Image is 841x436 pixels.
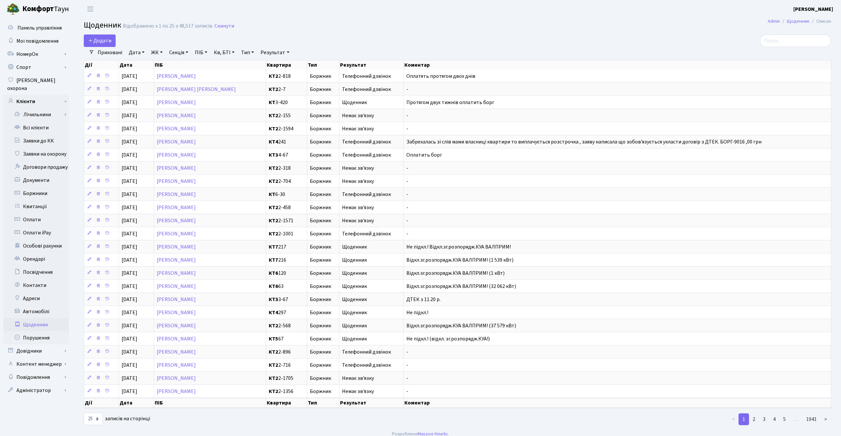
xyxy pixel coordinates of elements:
[793,6,833,13] b: [PERSON_NAME]
[122,283,137,290] span: [DATE]
[310,362,336,368] span: Боржник
[310,113,336,118] span: Боржник
[342,257,401,263] span: Щоденник
[310,87,336,92] span: Боржник
[406,243,511,251] span: Не підкл.! Відкл.зг.розпорядж.КУА ВАЛПРИМ!
[269,125,278,132] b: КТ2
[3,187,69,200] a: Боржники
[269,87,304,92] span: 2-7
[157,309,196,316] a: [PERSON_NAME]
[269,164,278,172] b: КТ2
[269,375,278,382] b: КТ2
[269,256,278,264] b: КТ7
[310,376,336,381] span: Боржник
[310,323,336,328] span: Боржник
[269,191,275,198] b: КТ
[157,164,196,172] a: [PERSON_NAME]
[157,151,196,159] a: [PERSON_NAME]
[406,164,408,172] span: -
[406,375,408,382] span: -
[269,376,304,381] span: 2-1705
[749,413,759,425] a: 2
[157,191,196,198] a: [PERSON_NAME]
[157,296,196,303] a: [PERSON_NAME]
[342,192,401,197] span: Телефонний дзвінок
[3,279,69,292] a: Контакти
[307,60,339,70] th: Тип
[122,164,137,172] span: [DATE]
[269,230,278,237] b: КТ2
[157,99,196,106] a: [PERSON_NAME]
[157,125,196,132] a: [PERSON_NAME]
[768,18,780,25] a: Admin
[406,283,516,290] span: Відкл.зг.розпорядж.КУА ВАЛПРИМ! (32 062 кВт)
[406,204,408,211] span: -
[3,174,69,187] a: Документи
[88,37,111,44] span: Додати
[157,243,196,251] a: [PERSON_NAME]
[269,112,278,119] b: КТ2
[406,112,408,119] span: -
[269,244,304,250] span: 217
[154,60,266,70] th: ПІБ
[3,213,69,226] a: Оплати
[3,344,69,358] a: Довідники
[122,99,137,106] span: [DATE]
[310,257,336,263] span: Боржник
[157,178,196,185] a: [PERSON_NAME]
[310,74,336,79] span: Боржник
[342,74,401,79] span: Телефонний дзвінок
[157,335,196,342] a: [PERSON_NAME]
[3,121,69,134] a: Всі клієнти
[269,389,304,394] span: 2-1356
[7,3,20,16] img: logo.png
[269,348,278,356] b: КТ2
[339,398,404,408] th: Результат
[84,34,116,47] a: Додати
[342,231,401,236] span: Телефонний дзвінок
[3,226,69,239] a: Оплати iPay
[122,309,137,316] span: [DATE]
[802,413,821,425] a: 1941
[310,205,336,210] span: Боржник
[820,413,831,425] a: >
[406,86,408,93] span: -
[269,204,278,211] b: КТ2
[122,204,137,211] span: [DATE]
[84,413,150,425] label: записів на сторінці
[122,151,137,159] span: [DATE]
[122,138,137,145] span: [DATE]
[3,358,69,371] a: Контент менеджер
[310,284,336,289] span: Боржник
[269,296,278,303] b: КТ3
[157,230,196,237] a: [PERSON_NAME]
[342,205,401,210] span: Немає зв'язку
[3,147,69,161] a: Заявки на охорону
[3,21,69,34] a: Панель управління
[406,217,408,224] span: -
[269,151,278,159] b: КТ3
[122,388,137,395] span: [DATE]
[123,23,213,29] div: Відображено з 1 по 25 з 48,517 записів.
[269,310,304,315] span: 297
[167,47,191,58] a: Секція
[157,322,196,329] a: [PERSON_NAME]
[269,99,275,106] b: КТ
[406,151,442,159] span: Оплатить борг
[269,205,304,210] span: 2-458
[269,271,304,276] span: 120
[739,413,749,425] a: 1
[3,74,69,95] a: [PERSON_NAME] охорона
[122,112,137,119] span: [DATE]
[342,336,401,341] span: Щоденник
[269,362,304,368] span: 2-716
[310,192,336,197] span: Боржник
[215,23,234,29] a: Скинути
[95,47,125,58] a: Приховані
[758,14,841,28] nav: breadcrumb
[3,34,69,48] a: Мої повідомлення
[310,336,336,341] span: Боржник
[17,24,62,32] span: Панель управління
[406,361,408,369] span: -
[406,138,761,145] span: Забрехалась зі слів мами власниці квартири то виплачується розстрочка , заяву написала що зобов'я...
